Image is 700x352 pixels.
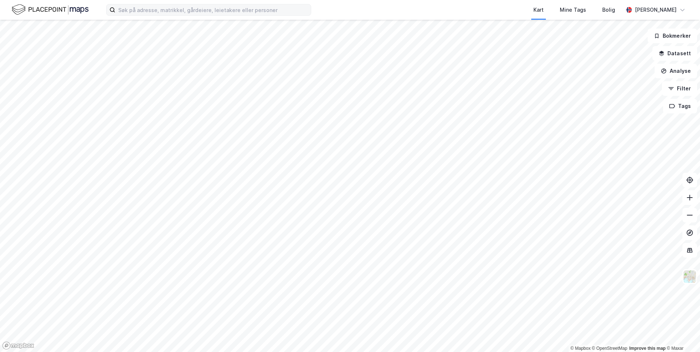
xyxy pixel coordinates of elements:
[533,5,544,14] div: Kart
[662,81,697,96] button: Filter
[683,270,697,284] img: Z
[629,346,666,351] a: Improve this map
[663,317,700,352] iframe: Chat Widget
[655,64,697,78] button: Analyse
[602,5,615,14] div: Bolig
[115,4,311,15] input: Søk på adresse, matrikkel, gårdeiere, leietakere eller personer
[592,346,628,351] a: OpenStreetMap
[12,3,89,16] img: logo.f888ab2527a4732fd821a326f86c7f29.svg
[652,46,697,61] button: Datasett
[570,346,591,351] a: Mapbox
[663,99,697,113] button: Tags
[560,5,586,14] div: Mine Tags
[635,5,677,14] div: [PERSON_NAME]
[2,341,34,350] a: Mapbox homepage
[648,29,697,43] button: Bokmerker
